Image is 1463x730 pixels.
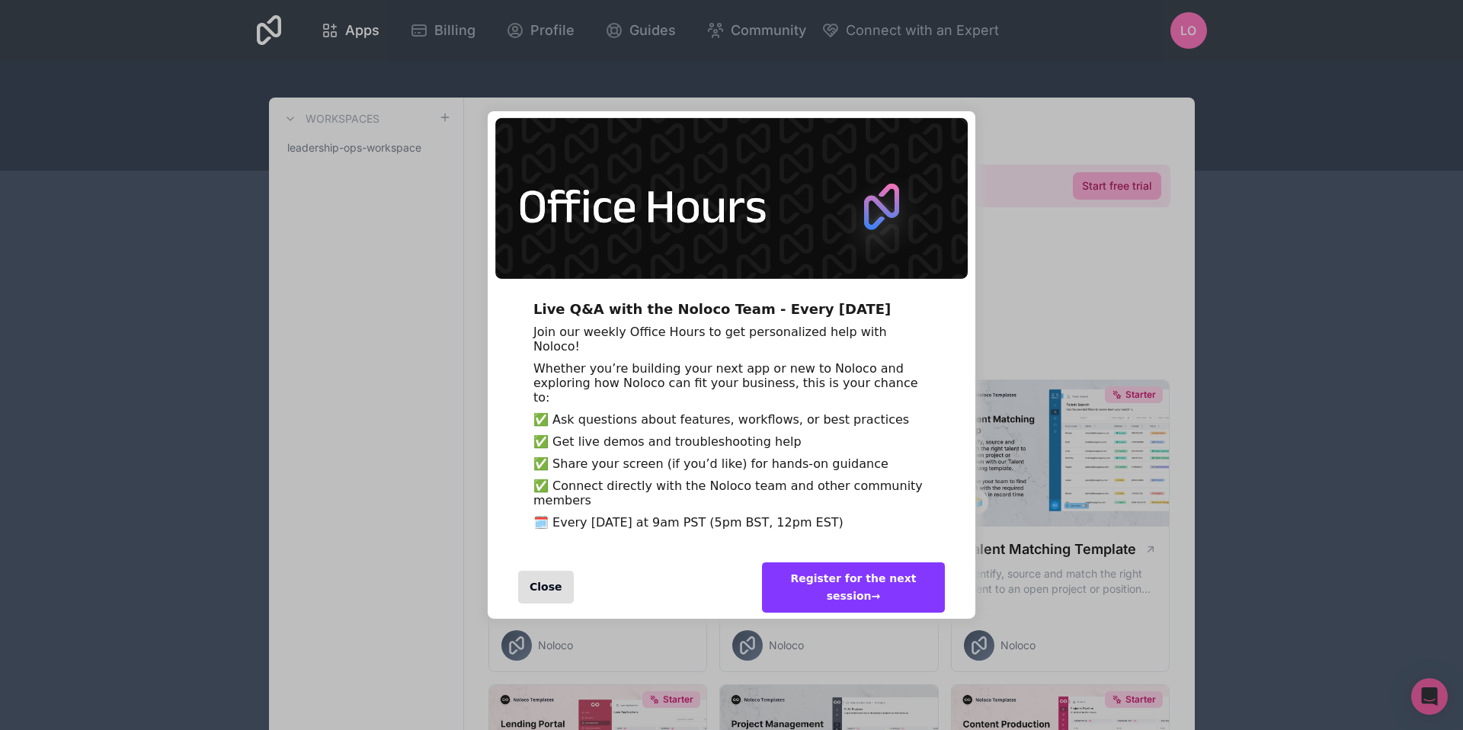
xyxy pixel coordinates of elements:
[533,515,844,530] span: 🗓️ Every [DATE] at 9am PST (5pm BST, 12pm EST)
[488,297,975,556] div: Live Q&A with the Noloco Team - Every Wednesday Join our weekly Office Hours to get personalized ...
[533,434,802,449] span: ✅ Get live demos and troubleshooting help
[533,479,923,507] span: ✅ Connect directly with the Noloco team and other community members
[533,325,887,354] span: Join our weekly Office Hours to get personalized help with Noloco!
[533,361,918,405] span: Whether you’re building your next app or new to Noloco and exploring how Noloco can fit your busi...
[533,412,909,427] span: ✅ Ask questions about features, workflows, or best practices
[533,301,891,317] span: Live Q&A with the Noloco Team - Every [DATE]
[488,111,975,619] div: entering modal
[518,571,574,604] div: Close
[495,118,968,279] img: 5446233340985343.png
[533,456,888,471] span: ✅ Share your screen (if you’d like) for hands-on guidance
[762,562,945,613] div: Register for the next session →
